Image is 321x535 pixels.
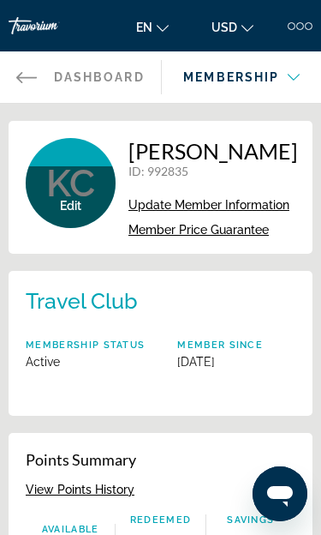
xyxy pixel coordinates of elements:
[253,466,307,521] iframe: Button to launch messaging window
[60,199,81,213] span: Edit
[26,482,278,497] button: View Points History
[128,15,177,39] button: Change language
[124,514,196,526] p: Redeemed
[26,355,145,369] p: Active
[60,198,81,213] button: Edit
[34,524,106,535] p: Available
[177,355,263,369] p: [DATE]
[128,138,298,164] h1: [PERSON_NAME]
[26,340,145,351] p: Membership Status
[136,21,152,34] span: en
[54,70,145,84] span: Dashboard
[128,198,289,212] span: Update Member Information
[26,288,138,314] p: Travel Club
[26,450,278,469] p: Points Summary
[128,223,269,237] span: Member Price Guarantee
[203,15,262,39] button: Change currency
[128,198,298,212] a: Update Member Information
[128,164,141,178] span: ID
[128,164,298,178] p: : 992835
[177,340,263,351] p: Member Since
[215,514,287,526] p: Savings
[211,21,237,34] span: USD
[46,161,95,206] span: KC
